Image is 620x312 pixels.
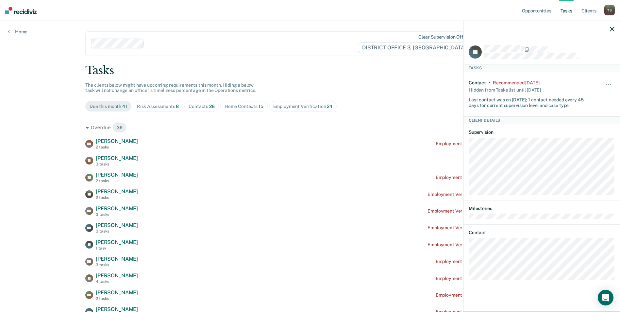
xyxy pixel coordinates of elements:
div: Contact [469,80,486,86]
span: [PERSON_NAME] [96,272,138,279]
span: DISTRICT OFFICE 3, [GEOGRAPHIC_DATA] [358,43,475,53]
div: Employment Verification recommended a year ago [427,208,535,214]
div: Employment Verification recommended [DATE] [436,259,535,264]
span: 15 [259,104,263,109]
div: Open Intercom Messenger [598,290,613,305]
div: Tasks [85,64,535,77]
span: [PERSON_NAME] [96,256,138,262]
div: Client Details [463,116,620,124]
div: 3 tasks [96,162,138,166]
div: 2 tasks [96,179,138,183]
dt: Contact [469,230,614,235]
div: 4 tasks [96,279,138,284]
div: • [489,80,490,86]
span: 41 [122,104,127,109]
div: 2 tasks [96,195,138,200]
div: 3 tasks [96,229,138,234]
div: Overdue [85,122,535,133]
span: The clients below might have upcoming requirements this month. Hiding a below task will not chang... [85,82,256,93]
span: [PERSON_NAME] [96,205,138,212]
div: Employment Verification recommended [DATE] [436,141,535,147]
div: 1 task [96,246,138,251]
span: [PERSON_NAME] [96,222,138,228]
div: Clear supervision officers [418,34,474,40]
dt: Milestones [469,206,614,211]
span: [PERSON_NAME] [96,289,138,296]
div: Employment Verification recommended a year ago [427,192,535,197]
div: Employment Verification recommended [DATE] [436,276,535,281]
div: T S [604,5,615,15]
div: Employment Verification recommended [DATE] [436,175,535,180]
span: [PERSON_NAME] [96,138,138,144]
span: [PERSON_NAME] [96,155,138,161]
div: Hidden from Tasks list until [DATE] [469,85,541,95]
div: Home Contacts [225,104,263,109]
img: Recidiviz [5,7,37,14]
span: [PERSON_NAME] [96,239,138,245]
div: Due this month [90,104,127,109]
div: 2 tasks [96,296,138,301]
span: 24 [327,104,332,109]
span: [PERSON_NAME] [96,172,138,178]
div: Last contact was on [DATE]; 1 contact needed every 45 days for current supervision level and case... [469,95,590,108]
span: 8 [176,104,179,109]
div: Recommended 21 days ago [493,80,539,86]
div: 3 tasks [96,263,138,267]
span: 28 [209,104,215,109]
div: 3 tasks [96,212,138,217]
div: 2 tasks [96,145,138,149]
span: 36 [112,122,127,133]
div: Employment Verification [273,104,332,109]
div: Employment Verification recommended a year ago [427,225,535,231]
span: [PERSON_NAME] [96,188,138,195]
dt: Supervision [469,130,614,135]
div: Employment Verification recommended [DATE] [436,292,535,298]
a: Home [8,29,27,35]
div: Risk Assessments [137,104,179,109]
div: Employment Verification recommended a year ago [427,242,535,248]
div: Contacts [189,104,215,109]
div: Tasks [463,64,620,72]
